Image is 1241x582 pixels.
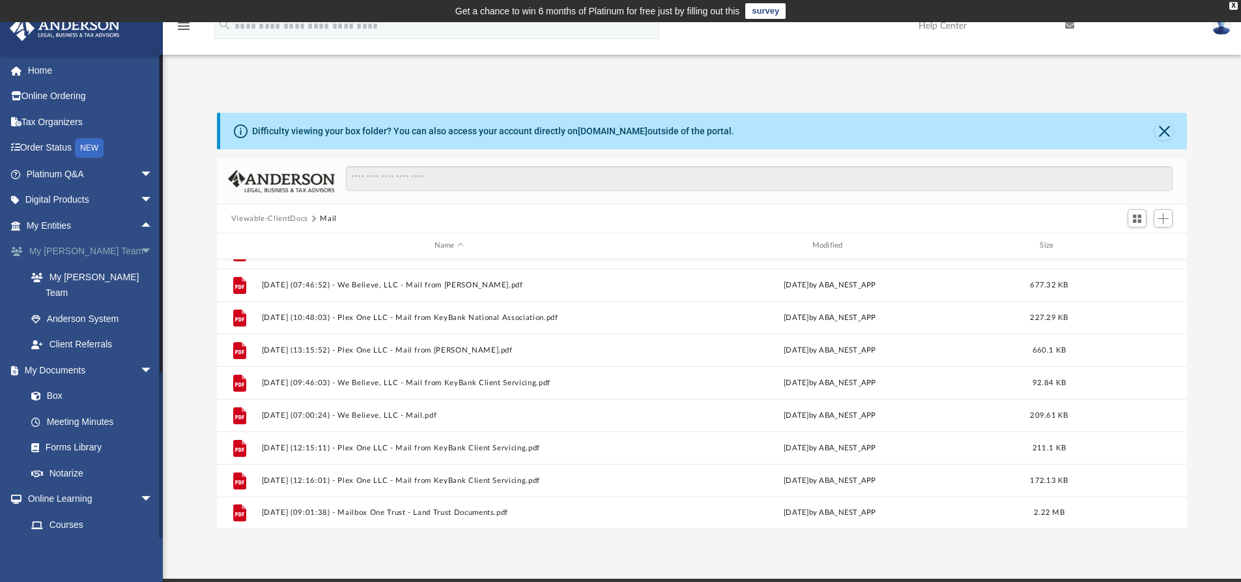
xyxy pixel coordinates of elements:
[1128,209,1147,227] button: Switch to Grid View
[140,187,166,214] span: arrow_drop_down
[1030,313,1068,321] span: 227.29 KB
[18,435,160,461] a: Forms Library
[261,508,636,517] button: [DATE] (09:01:38) - Mailbox One Trust - Land Trust Documents.pdf
[1155,122,1173,140] button: Close
[642,507,1018,519] div: [DATE] by ABA_NEST_APP
[9,83,173,109] a: Online Ordering
[261,411,636,420] button: [DATE] (07:00:24) - We Believe, LLC - Mail.pdf
[140,357,166,384] span: arrow_drop_down
[261,346,636,355] button: [DATE] (13:15:52) - Plex One LLC - Mail from [PERSON_NAME].pdf
[346,166,1173,191] input: Search files and folders
[9,135,173,162] a: Order StatusNEW
[176,25,192,34] a: menu
[261,240,636,252] div: Name
[18,264,166,306] a: My [PERSON_NAME] Team
[642,409,1018,421] div: [DATE] by ABA_NEST_APP
[1033,346,1066,353] span: 660.1 KB
[18,332,173,358] a: Client Referrals
[1081,240,1172,252] div: id
[320,213,337,225] button: Mail
[9,486,166,512] a: Online Learningarrow_drop_down
[1154,209,1173,227] button: Add
[578,126,648,136] a: [DOMAIN_NAME]
[217,259,1188,529] div: grid
[252,124,734,138] div: Difficulty viewing your box folder? You can also access your account directly on outside of the p...
[261,379,636,387] button: [DATE] (09:46:03) - We Believe, LLC - Mail from KeyBank Client Servicing.pdf
[261,476,636,485] button: [DATE] (12:16:01) - Plex One LLC - Mail from KeyBank Client Servicing.pdf
[140,486,166,513] span: arrow_drop_down
[455,3,740,19] div: Get a chance to win 6 months of Platinum for free just by filling out this
[1229,2,1238,10] div: close
[223,240,255,252] div: id
[18,538,160,564] a: Video Training
[1030,411,1068,418] span: 209.61 KB
[642,344,1018,356] div: [DATE] by ABA_NEST_APP
[176,18,192,34] i: menu
[1212,16,1231,35] img: User Pic
[6,16,124,41] img: Anderson Advisors Platinum Portal
[1023,240,1075,252] div: Size
[642,240,1017,252] div: Modified
[745,3,786,19] a: survey
[1030,476,1068,484] span: 172.13 KB
[1033,379,1066,386] span: 92.84 KB
[261,281,636,289] button: [DATE] (07:46:52) - We Believe, LLC - Mail from [PERSON_NAME].pdf
[642,312,1018,323] div: [DATE] by ABA_NEST_APP
[18,460,166,486] a: Notarize
[9,212,173,239] a: My Entitiesarrow_drop_up
[642,474,1018,486] div: [DATE] by ABA_NEST_APP
[231,213,308,225] button: Viewable-ClientDocs
[140,239,166,265] span: arrow_drop_down
[75,138,104,158] div: NEW
[261,444,636,452] button: [DATE] (12:15:11) - Plex One LLC - Mail from KeyBank Client Servicing.pdf
[18,383,160,409] a: Box
[642,279,1018,291] div: [DATE] by ABA_NEST_APP
[18,306,173,332] a: Anderson System
[1033,444,1066,451] span: 211.1 KB
[218,18,232,32] i: search
[1034,509,1064,516] span: 2.22 MB
[9,357,166,383] a: My Documentsarrow_drop_down
[9,161,173,187] a: Platinum Q&Aarrow_drop_down
[140,161,166,188] span: arrow_drop_down
[18,409,166,435] a: Meeting Minutes
[9,57,173,83] a: Home
[261,313,636,322] button: [DATE] (10:48:03) - Plex One LLC - Mail from KeyBank National Association.pdf
[140,212,166,239] span: arrow_drop_up
[642,377,1018,388] div: [DATE] by ABA_NEST_APP
[9,187,173,213] a: Digital Productsarrow_drop_down
[642,442,1018,454] div: [DATE] by ABA_NEST_APP
[18,512,166,538] a: Courses
[9,109,173,135] a: Tax Organizers
[9,239,173,265] a: My [PERSON_NAME] Teamarrow_drop_down
[1030,281,1068,288] span: 677.32 KB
